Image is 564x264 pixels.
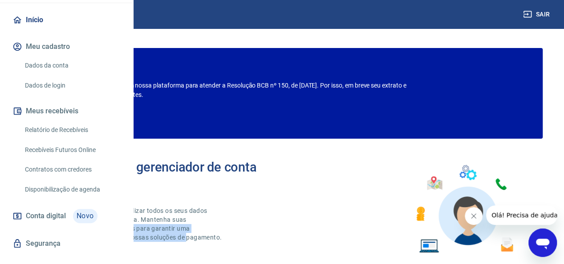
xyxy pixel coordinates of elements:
span: Conta digital [26,210,66,222]
iframe: Mensagem da empresa [486,205,557,225]
a: Segurança [11,234,122,253]
span: Olá! Precisa de ajuda? [5,6,75,13]
h2: Bem-vindo(a) ao gerenciador de conta Vindi [39,160,282,188]
button: Sair [521,6,553,23]
span: Novo [73,209,97,223]
a: Dados da conta [21,56,122,75]
a: Contratos com credores [21,160,122,179]
button: Meus recebíveis [11,101,122,121]
p: Estamos realizando adequações em nossa plataforma para atender a Resolução BCB nº 150, de [DATE].... [35,81,430,100]
a: Dados de login [21,76,122,95]
a: Início [11,10,122,30]
iframe: Botão para abrir a janela de mensagens [528,228,557,257]
a: Relatório de Recebíveis [21,121,122,139]
a: Disponibilização de agenda [21,180,122,199]
a: Recebíveis Futuros Online [21,141,122,159]
iframe: Fechar mensagem [465,207,483,225]
a: Conta digitalNovo [11,205,122,227]
button: Meu cadastro [11,37,122,56]
img: Imagem de um avatar masculino com diversos icones exemplificando as funcionalidades do gerenciado... [408,160,525,258]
